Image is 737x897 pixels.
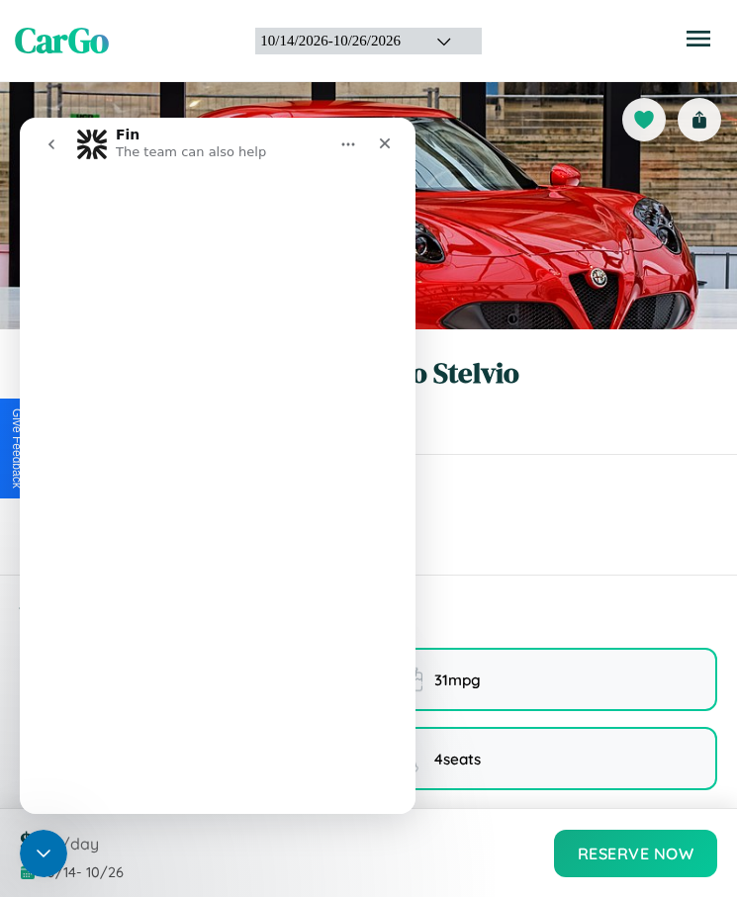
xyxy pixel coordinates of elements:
div: 10 / 14 / 2026 - 10 / 26 / 2026 [260,33,412,49]
span: CarGo [15,17,109,64]
span: $ 40 [20,825,57,857]
iframe: Intercom live chat [20,830,67,877]
button: Reserve Now [554,830,718,877]
span: 31 mpg [434,671,481,689]
iframe: Intercom live chat [20,118,415,814]
div: Give Feedback [10,408,24,489]
span: 10 / 14 - 10 / 26 [42,863,124,881]
span: 4 seats [434,750,481,768]
span: /day [61,834,99,853]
